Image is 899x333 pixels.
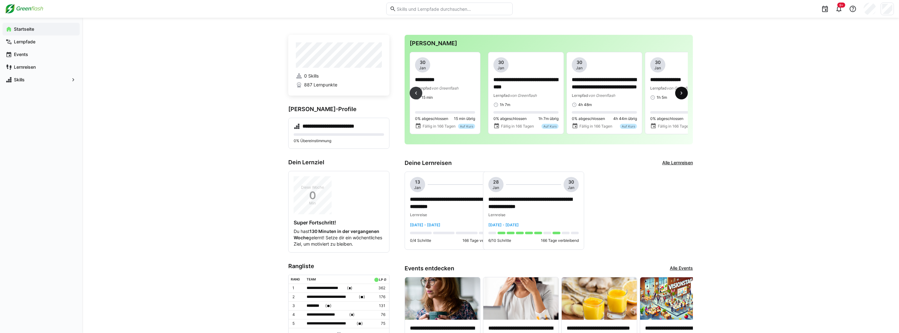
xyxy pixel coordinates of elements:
span: Jan [498,66,505,71]
span: Lernpfad [650,86,667,91]
div: Auf Kurs [458,124,475,129]
span: 0 Skills [304,73,319,79]
a: Alle Lernreisen [662,160,693,166]
span: Lernpfad [572,93,588,98]
input: Skills und Lernpfade durchsuchen… [396,6,509,12]
span: Fällig in 166 Tagen [501,124,534,129]
h4: Super Fortschritt! [294,219,384,226]
h3: Events entdecken [405,265,454,272]
p: 0% Übereinstimmung [294,138,384,143]
span: 30 [577,59,582,66]
span: 1h 7m [500,102,510,107]
span: Jan [414,185,421,190]
span: Lernpfad [493,93,510,98]
span: ( ) [357,320,363,327]
span: Jan [493,185,499,190]
span: [DATE] - [DATE] [488,223,519,227]
span: Lernreise [488,212,505,217]
h3: Deine Lernreisen [405,160,452,166]
span: 1h 7m übrig [538,116,559,121]
span: ( ) [347,285,352,292]
span: 30 [420,59,425,66]
span: Jan [655,66,661,71]
p: 3 [292,303,302,308]
p: 1 [292,286,302,291]
span: Fällig in 166 Tagen [658,124,691,129]
a: ø [384,276,387,282]
img: image [483,277,559,320]
img: image [562,277,637,320]
p: 176 [373,294,385,299]
img: image [405,277,480,320]
strong: 130 Minuten in der vergangenen Woche [294,229,379,240]
p: Du hast gelernt! Setze dir ein wöchentliches Ziel, um motiviert zu bleiben. [294,228,384,247]
span: Lernreise [410,212,427,217]
p: 0/4 Schritte [410,238,431,243]
span: von Greenflash [588,93,615,98]
span: 0% abgeschlossen [650,116,683,121]
span: Fällig in 166 Tagen [423,124,456,129]
span: 9+ [839,3,843,7]
p: 131 [373,303,385,308]
span: von Greenflash [667,86,694,91]
p: 166 Tage verbleibend [541,238,579,243]
span: Jan [419,66,426,71]
span: ( ) [325,303,332,309]
div: Auf Kurs [620,124,637,129]
span: 13 [415,179,420,185]
span: ( ) [350,311,355,318]
span: 15 min übrig [454,116,475,121]
p: 4 [292,312,302,317]
span: Jan [568,185,575,190]
span: Jan [576,66,583,71]
span: 1h 5m [657,95,667,100]
span: 0% abgeschlossen [415,116,448,121]
a: 0 Skills [296,73,382,79]
p: 166 Tage verbleibend [462,238,500,243]
span: ( ) [359,294,365,300]
h3: [PERSON_NAME] [410,40,688,47]
span: von Greenflash [431,86,458,91]
span: von Greenflash [510,93,537,98]
span: 30 [498,59,504,66]
span: 28 [493,179,499,185]
p: 75 [373,321,385,326]
div: LP [379,278,383,281]
div: Rang [291,277,300,281]
p: 6/10 Schritte [488,238,511,243]
span: 887 Lernpunkte [304,82,337,88]
p: 5 [292,321,302,326]
span: 0% abgeschlossen [493,116,527,121]
p: 76 [373,312,385,317]
span: 30 [655,59,661,66]
span: 0% abgeschlossen [572,116,605,121]
img: image [640,277,715,320]
p: 362 [373,286,385,291]
span: 30 [568,179,574,185]
a: Alle Events [670,265,693,272]
span: 4h 44m übrig [613,116,637,121]
div: Team [307,277,316,281]
div: Auf Kurs [541,124,559,129]
span: [DATE] - [DATE] [410,223,440,227]
h3: Dein Lernziel [288,159,389,166]
h3: [PERSON_NAME]-Profile [288,106,389,113]
span: 4h 48m [578,102,592,107]
h3: Rangliste [288,263,389,270]
p: 2 [292,294,302,299]
span: 15 min [421,95,433,100]
span: Lernpfad [415,86,431,91]
span: Fällig in 166 Tagen [579,124,612,129]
